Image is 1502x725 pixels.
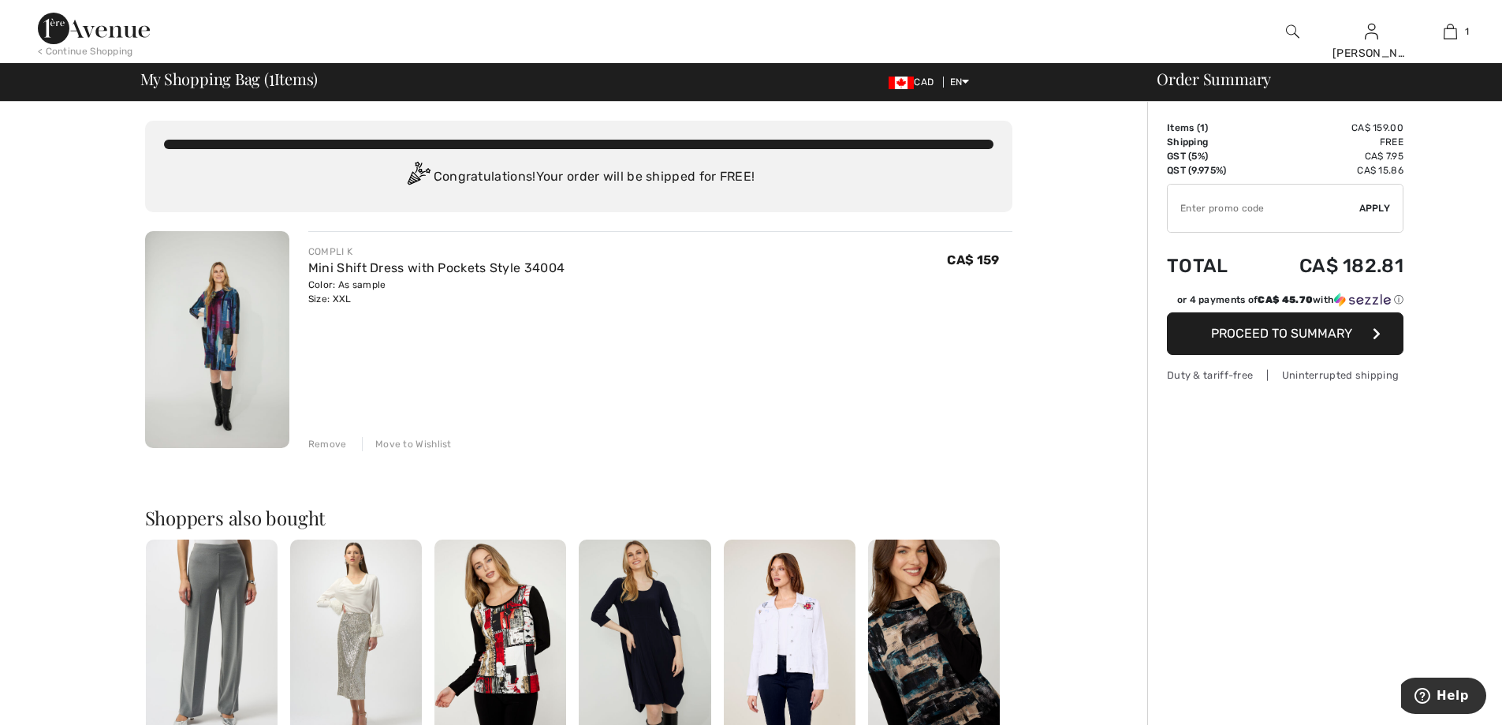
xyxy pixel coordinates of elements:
td: GST (5%) [1167,149,1254,163]
a: Mini Shift Dress with Pockets Style 34004 [308,260,565,275]
div: Congratulations! Your order will be shipped for FREE! [164,162,993,193]
input: Promo code [1168,185,1359,232]
td: Free [1254,135,1403,149]
span: EN [950,77,970,88]
span: CA$ 45.70 [1258,294,1313,305]
img: My Info [1365,22,1378,41]
div: Order Summary [1138,71,1493,87]
div: Move to Wishlist [362,437,452,451]
td: CA$ 182.81 [1254,239,1403,293]
td: CA$ 15.86 [1254,163,1403,178]
iframe: Opens a widget where you can find more information [1401,678,1486,717]
span: My Shopping Bag ( Items) [140,71,319,87]
td: QST (9.975%) [1167,163,1254,178]
div: COMPLI K [308,245,565,259]
td: Items ( ) [1167,121,1254,135]
div: < Continue Shopping [38,44,133,58]
a: 1 [1411,22,1489,41]
div: Duty & tariff-free | Uninterrupted shipping [1167,368,1403,383]
div: Remove [308,437,347,451]
td: CA$ 159.00 [1254,121,1403,135]
button: Proceed to Summary [1167,312,1403,355]
div: [PERSON_NAME] [1332,45,1410,62]
span: CAD [889,77,940,88]
span: Proceed to Summary [1211,326,1352,341]
span: 1 [1465,24,1469,39]
img: Congratulation2.svg [402,162,434,193]
img: Canadian Dollar [889,77,914,89]
div: Color: As sample Size: XXL [308,278,565,306]
div: or 4 payments ofCA$ 45.70withSezzle Click to learn more about Sezzle [1167,293,1403,312]
img: search the website [1286,22,1299,41]
span: Apply [1359,201,1391,215]
span: 1 [269,67,274,88]
img: Mini Shift Dress with Pockets Style 34004 [145,231,289,448]
img: Sezzle [1334,293,1391,307]
img: My Bag [1444,22,1457,41]
div: or 4 payments of with [1177,293,1403,307]
span: 1 [1200,122,1205,133]
a: Sign In [1365,24,1378,39]
h2: Shoppers also bought [145,508,1012,527]
td: Total [1167,239,1254,293]
td: Shipping [1167,135,1254,149]
td: CA$ 7.95 [1254,149,1403,163]
img: 1ère Avenue [38,13,150,44]
span: CA$ 159 [947,252,999,267]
